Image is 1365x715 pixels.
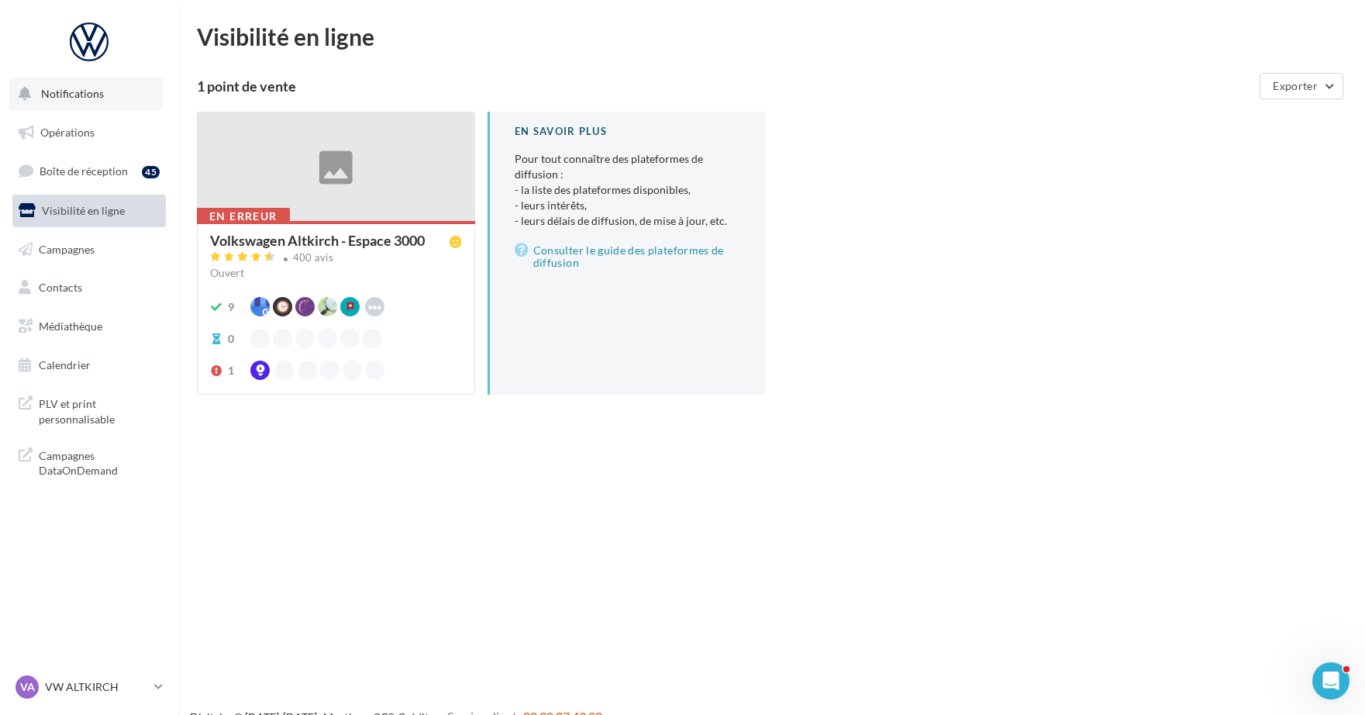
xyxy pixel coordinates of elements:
[515,213,741,229] li: - leurs délais de diffusion, de mise à jour, etc.
[9,116,169,149] a: Opérations
[197,208,290,225] div: En erreur
[9,271,169,304] a: Contacts
[9,439,169,485] a: Campagnes DataOnDemand
[228,331,234,347] div: 0
[20,679,35,695] span: VA
[210,233,425,247] div: Volkswagen Altkirch - Espace 3000
[9,195,169,227] a: Visibilité en ligne
[515,241,741,272] a: Consulter le guide des plateformes de diffusion
[228,363,234,378] div: 1
[210,250,462,268] a: 400 avis
[9,233,169,266] a: Campagnes
[39,281,82,294] span: Contacts
[41,87,104,100] span: Notifications
[9,387,169,433] a: PLV et print personnalisable
[12,672,166,702] a: VA VW ALTKIRCH
[40,164,128,178] span: Boîte de réception
[40,126,95,139] span: Opérations
[210,266,244,279] span: Ouvert
[1273,79,1318,92] span: Exporter
[9,310,169,343] a: Médiathèque
[39,320,102,333] span: Médiathèque
[142,166,160,178] div: 45
[293,253,334,263] div: 400 avis
[9,349,169,382] a: Calendrier
[9,154,169,188] a: Boîte de réception45
[9,78,163,110] button: Notifications
[515,124,741,139] div: En savoir plus
[515,198,741,213] li: - leurs intérêts,
[39,242,95,255] span: Campagnes
[228,299,234,315] div: 9
[1312,662,1349,699] iframe: Intercom live chat
[39,358,91,371] span: Calendrier
[42,204,125,217] span: Visibilité en ligne
[39,393,160,427] span: PLV et print personnalisable
[45,679,148,695] p: VW ALTKIRCH
[1260,73,1343,99] button: Exporter
[39,445,160,478] span: Campagnes DataOnDemand
[197,79,1253,93] div: 1 point de vente
[515,151,741,229] p: Pour tout connaître des plateformes de diffusion :
[197,25,1346,48] div: Visibilité en ligne
[515,182,741,198] li: - la liste des plateformes disponibles,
